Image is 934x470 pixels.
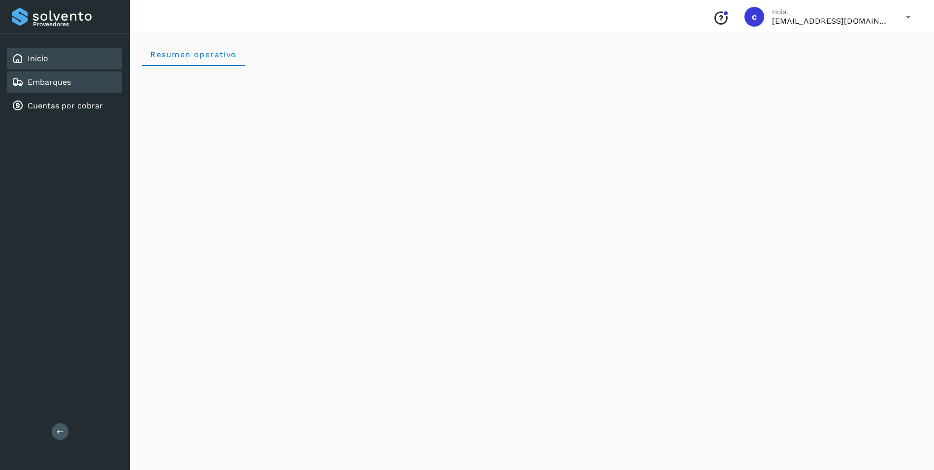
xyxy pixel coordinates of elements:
[772,16,890,26] p: cuentasxcobrar@readysolutions.com.mx
[7,71,122,93] div: Embarques
[28,101,103,110] a: Cuentas por cobrar
[150,50,237,59] span: Resumen operativo
[772,8,890,16] p: Hola,
[28,54,48,63] a: Inicio
[28,77,71,87] a: Embarques
[33,21,118,28] p: Proveedores
[7,95,122,117] div: Cuentas por cobrar
[7,48,122,69] div: Inicio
